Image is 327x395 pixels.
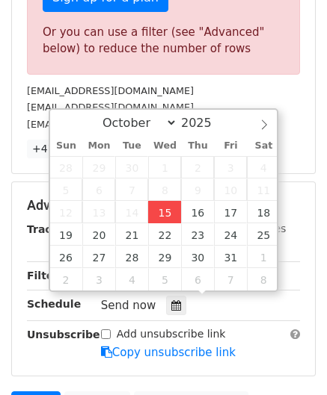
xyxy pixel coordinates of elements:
span: Tue [115,141,148,151]
span: September 30, 2025 [115,156,148,178]
span: October 19, 2025 [50,223,83,246]
label: Add unsubscribe link [117,326,226,342]
span: October 7, 2025 [115,178,148,201]
a: Copy unsubscribe link [101,346,236,359]
span: Sun [50,141,83,151]
span: Sat [247,141,280,151]
span: October 8, 2025 [148,178,181,201]
span: October 26, 2025 [50,246,83,268]
span: November 1, 2025 [247,246,280,268]
span: October 6, 2025 [82,178,115,201]
span: October 31, 2025 [214,246,247,268]
span: November 3, 2025 [82,268,115,290]
span: October 28, 2025 [115,246,148,268]
span: September 29, 2025 [82,156,115,178]
span: October 17, 2025 [214,201,247,223]
span: October 29, 2025 [148,246,181,268]
span: Fri [214,141,247,151]
span: October 16, 2025 [181,201,214,223]
span: October 23, 2025 [181,223,214,246]
span: November 7, 2025 [214,268,247,290]
a: +47 more [27,140,90,158]
span: October 24, 2025 [214,223,247,246]
span: October 5, 2025 [50,178,83,201]
div: Or you can use a filter (see "Advanced" below) to reduce the number of rows [43,24,284,57]
span: November 2, 2025 [50,268,83,290]
span: October 22, 2025 [148,223,181,246]
span: November 6, 2025 [181,268,214,290]
small: [EMAIL_ADDRESS][DOMAIN_NAME] [27,85,194,96]
span: September 28, 2025 [50,156,83,178]
span: October 12, 2025 [50,201,83,223]
span: Mon [82,141,115,151]
span: October 14, 2025 [115,201,148,223]
span: October 18, 2025 [247,201,280,223]
span: November 5, 2025 [148,268,181,290]
span: Thu [181,141,214,151]
span: November 8, 2025 [247,268,280,290]
span: October 2, 2025 [181,156,214,178]
strong: Unsubscribe [27,329,100,340]
span: October 9, 2025 [181,178,214,201]
span: November 4, 2025 [115,268,148,290]
span: October 10, 2025 [214,178,247,201]
h5: Advanced [27,197,300,214]
small: [EMAIL_ADDRESS][DOMAIN_NAME] [27,119,194,130]
span: October 30, 2025 [181,246,214,268]
span: October 13, 2025 [82,201,115,223]
span: October 27, 2025 [82,246,115,268]
small: [EMAIL_ADDRESS][DOMAIN_NAME] [27,102,194,113]
span: October 20, 2025 [82,223,115,246]
strong: Tracking [27,223,77,235]
span: Wed [148,141,181,151]
span: Send now [101,299,156,312]
strong: Filters [27,270,65,282]
span: October 25, 2025 [247,223,280,246]
span: October 3, 2025 [214,156,247,178]
iframe: Chat Widget [252,323,327,395]
span: October 4, 2025 [247,156,280,178]
span: October 15, 2025 [148,201,181,223]
span: October 1, 2025 [148,156,181,178]
strong: Schedule [27,298,81,310]
input: Year [177,116,231,130]
span: October 21, 2025 [115,223,148,246]
span: October 11, 2025 [247,178,280,201]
